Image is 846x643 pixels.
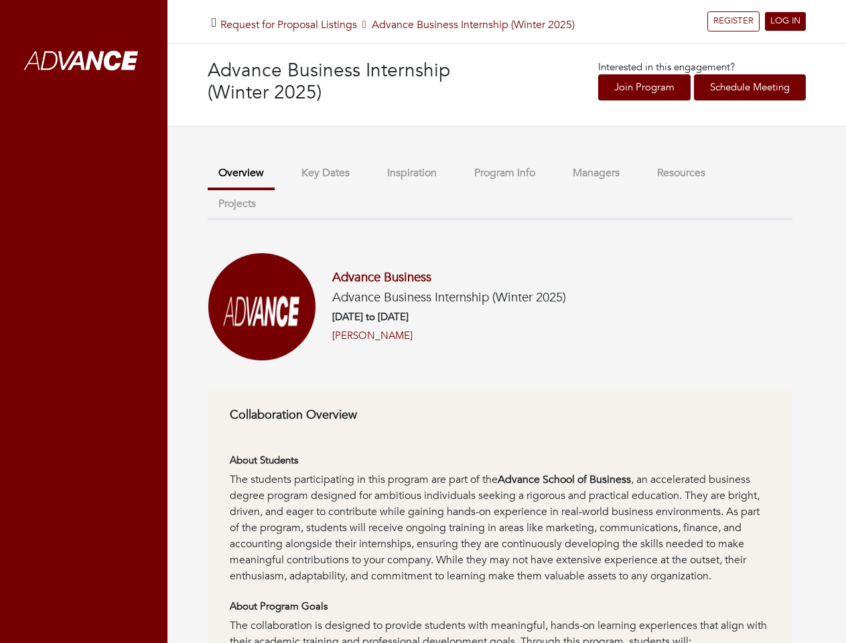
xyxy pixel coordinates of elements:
[220,19,575,31] h5: Advance Business Internship (Winter 2025)
[230,600,770,612] h6: About Program Goals
[208,190,267,218] button: Projects
[376,159,447,188] button: Inspiration
[332,328,413,344] a: [PERSON_NAME]
[332,290,566,305] h5: Advance Business Internship (Winter 2025)
[598,60,806,75] p: Interested in this engagement?
[332,311,566,323] h6: [DATE] to [DATE]
[765,12,806,31] a: LOG IN
[694,74,806,100] a: Schedule Meeting
[230,408,770,423] h6: Collaboration Overview
[562,159,630,188] button: Managers
[464,159,546,188] button: Program Info
[707,11,760,31] a: REGISTER
[208,60,507,104] h3: Advance Business Internship (Winter 2025)
[208,159,275,190] button: Overview
[598,74,691,100] a: Join Program
[498,472,631,487] strong: Advance School of Business
[291,159,360,188] button: Key Dates
[208,253,316,361] img: Screenshot%202025-01-03%20at%2011.33.57%E2%80%AFAM.png
[230,454,770,466] h6: About Students
[230,472,770,584] div: The students participating in this program are part of the , an accelerated business degree progr...
[220,17,357,32] a: Request for Proposal Listings
[646,159,716,188] button: Resources
[13,23,154,100] img: whiteAdvanceLogo.png
[332,269,431,286] a: Advance Business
